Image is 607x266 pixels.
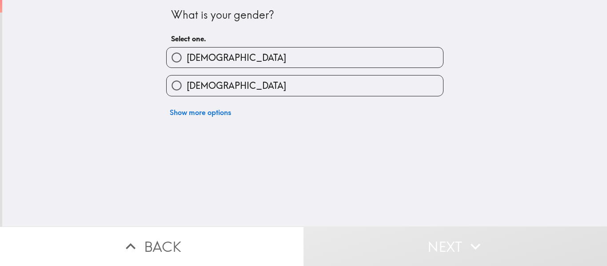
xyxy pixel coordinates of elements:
span: [DEMOGRAPHIC_DATA] [187,52,286,64]
button: Next [303,226,607,266]
button: [DEMOGRAPHIC_DATA] [167,48,443,67]
div: What is your gender? [171,8,439,23]
h6: Select one. [171,34,439,44]
span: [DEMOGRAPHIC_DATA] [187,79,286,92]
button: [DEMOGRAPHIC_DATA] [167,75,443,95]
button: Show more options [166,103,235,121]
